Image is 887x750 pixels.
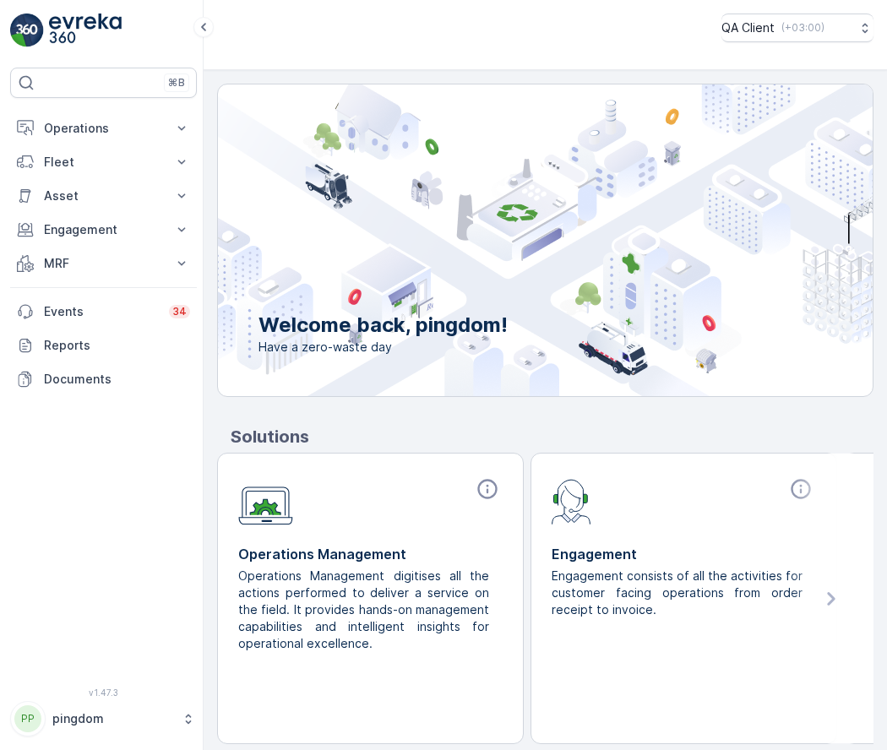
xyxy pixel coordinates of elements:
[142,84,873,396] img: city illustration
[552,544,816,564] p: Engagement
[52,710,173,727] p: pingdom
[44,154,163,171] p: Fleet
[721,19,775,36] p: QA Client
[10,213,197,247] button: Engagement
[552,477,591,524] img: module-icon
[10,247,197,280] button: MRF
[10,295,197,329] a: Events34
[44,303,159,320] p: Events
[238,544,503,564] p: Operations Management
[168,76,185,90] p: ⌘B
[10,179,197,213] button: Asset
[238,568,489,652] p: Operations Management digitises all the actions performed to deliver a service on the field. It p...
[231,424,873,449] p: Solutions
[10,111,197,145] button: Operations
[10,687,197,698] span: v 1.47.3
[10,362,197,396] a: Documents
[44,187,163,204] p: Asset
[781,21,824,35] p: ( +03:00 )
[10,145,197,179] button: Fleet
[258,339,508,356] span: Have a zero-waste day
[44,120,163,137] p: Operations
[49,14,122,47] img: logo_light-DOdMpM7g.png
[172,305,187,318] p: 34
[10,14,44,47] img: logo
[14,705,41,732] div: PP
[44,337,190,354] p: Reports
[721,14,873,42] button: QA Client(+03:00)
[258,312,508,339] p: Welcome back, pingdom!
[10,329,197,362] a: Reports
[10,701,197,736] button: PPpingdom
[44,221,163,238] p: Engagement
[44,255,163,272] p: MRF
[552,568,803,618] p: Engagement consists of all the activities for customer facing operations from order receipt to in...
[238,477,293,525] img: module-icon
[44,371,190,388] p: Documents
